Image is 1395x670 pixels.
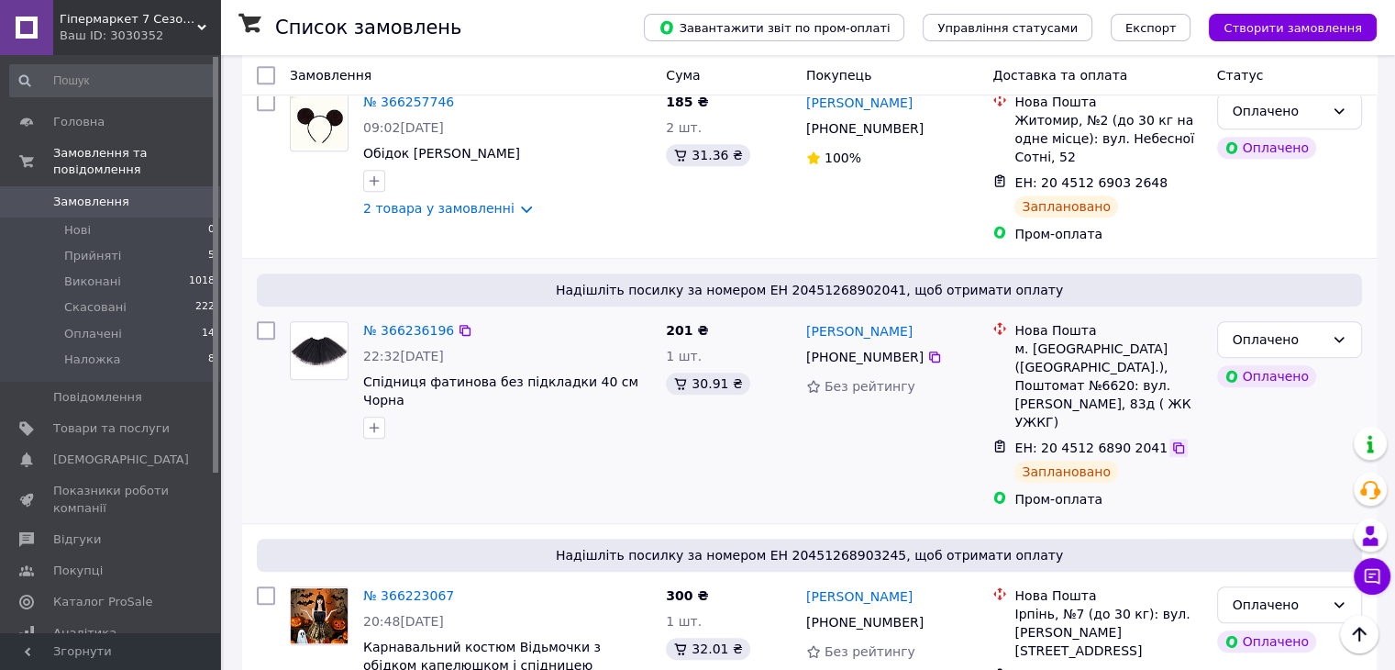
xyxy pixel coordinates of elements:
[666,68,700,83] span: Cума
[291,588,348,644] img: Фото товару
[291,95,348,149] img: Фото товару
[208,352,215,368] span: 8
[1217,365,1316,387] div: Оплачено
[363,588,454,603] a: № 366223067
[923,14,1092,41] button: Управління статусами
[264,546,1355,564] span: Надішліть посилку за номером ЕН 20451268903245, щоб отримати оплату
[825,151,861,165] span: 100%
[64,326,122,342] span: Оплачені
[1217,68,1264,83] span: Статус
[1217,137,1316,159] div: Оплачено
[1014,321,1201,340] div: Нова Пошта
[363,120,444,135] span: 09:02[DATE]
[290,586,349,645] a: Фото товару
[666,588,708,603] span: 300 ₴
[666,120,702,135] span: 2 шт.
[1014,93,1201,111] div: Нова Пошта
[53,563,103,579] span: Покупці
[666,323,708,338] span: 201 ₴
[363,146,520,161] a: Обідок [PERSON_NAME]
[806,322,913,341] a: [PERSON_NAME]
[666,614,702,629] span: 1 шт.
[1233,329,1324,350] div: Оплачено
[53,145,220,178] span: Замовлення та повідомлення
[666,349,702,363] span: 1 шт.
[1014,441,1168,455] span: ЕН: 20 4512 6890 2041
[666,373,749,395] div: 30.91 ₴
[1014,195,1118,218] div: Заплановано
[53,594,152,610] span: Каталог ProSale
[290,68,371,83] span: Замовлення
[1223,21,1362,35] span: Створити замовлення
[937,21,1078,35] span: Управління статусами
[53,389,142,406] span: Повідомлення
[1209,14,1377,41] button: Створити замовлення
[1340,615,1378,653] button: Наверх
[1233,101,1324,121] div: Оплачено
[60,28,220,44] div: Ваш ID: 3030352
[363,323,454,338] a: № 366236196
[64,352,121,368] span: Наложка
[53,483,170,516] span: Показники роботи компанії
[992,68,1127,83] span: Доставка та оплата
[803,609,927,635] div: [PHONE_NUMBER]
[208,248,215,264] span: 5
[64,274,121,290] span: Виконані
[825,644,915,659] span: Без рейтингу
[53,114,105,130] span: Головна
[64,248,121,264] span: Прийняті
[803,344,927,370] div: [PHONE_NUMBER]
[1014,605,1201,660] div: Ірпінь, №7 (до 30 кг): вул. [PERSON_NAME][STREET_ADDRESS]
[53,420,170,437] span: Товари та послуги
[1014,111,1201,166] div: Житомир, №2 (до 30 кг на одне місце): вул. Небесної Сотні, 52
[363,374,638,408] a: Спідниця фатинова без підкладки 40 см Чорна
[264,281,1355,299] span: Надішліть посилку за номером ЕН 20451268902041, щоб отримати оплату
[363,95,454,109] a: № 366257746
[195,299,215,316] span: 222
[1354,558,1390,595] button: Чат з покупцем
[363,349,444,363] span: 22:32[DATE]
[291,328,348,374] img: Фото товару
[189,274,215,290] span: 1018
[64,299,127,316] span: Скасовані
[363,201,515,216] a: 2 товара у замовленні
[1014,461,1118,483] div: Заплановано
[825,379,915,394] span: Без рейтингу
[363,614,444,629] span: 20:48[DATE]
[53,452,189,468] span: [DEMOGRAPHIC_DATA]
[806,587,913,606] a: [PERSON_NAME]
[644,14,904,41] button: Завантажити звіт по пром-оплаті
[1217,631,1316,653] div: Оплачено
[53,531,101,548] span: Відгуки
[290,321,349,380] a: Фото товару
[806,94,913,112] a: [PERSON_NAME]
[1190,19,1377,34] a: Створити замовлення
[1125,21,1177,35] span: Експорт
[202,326,215,342] span: 14
[1233,595,1324,615] div: Оплачено
[1014,225,1201,243] div: Пром-оплата
[666,95,708,109] span: 185 ₴
[64,222,91,239] span: Нові
[659,19,890,36] span: Завантажити звіт по пром-оплаті
[1111,14,1191,41] button: Експорт
[666,144,749,166] div: 31.36 ₴
[1014,175,1168,190] span: ЕН: 20 4512 6903 2648
[1014,586,1201,605] div: Нова Пошта
[803,116,927,141] div: [PHONE_NUMBER]
[53,194,129,210] span: Замовлення
[1014,340,1201,431] div: м. [GEOGRAPHIC_DATA] ([GEOGRAPHIC_DATA].), Поштомат №6620: вул. [PERSON_NAME], 83д ( ЖК УЖКГ)
[806,68,871,83] span: Покупець
[9,64,216,97] input: Пошук
[290,93,349,151] a: Фото товару
[60,11,197,28] span: Гіпермаркет 7 Сезонів
[1014,490,1201,508] div: Пром-оплата
[53,625,116,642] span: Аналітика
[208,222,215,239] span: 0
[275,17,461,39] h1: Список замовлень
[666,638,749,660] div: 32.01 ₴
